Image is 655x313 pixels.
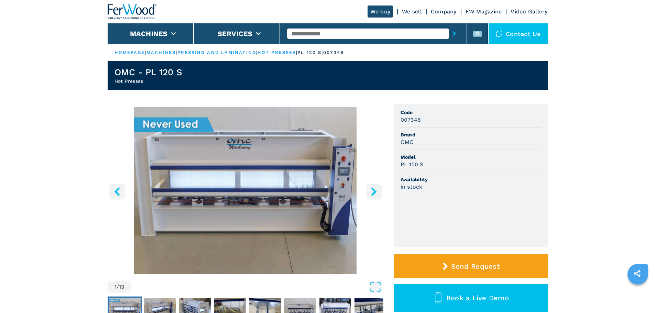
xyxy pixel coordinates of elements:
a: Company [431,8,457,15]
span: Code [401,109,541,116]
a: sharethis [629,265,646,282]
button: Book a Live Demo [394,284,548,312]
button: left-button [109,184,125,199]
span: Brand [401,131,541,138]
h3: 007346 [401,116,421,124]
button: submit-button [449,26,460,42]
span: Book a Live Demo [446,294,509,302]
button: Open Fullscreen [133,281,382,293]
span: | [145,50,146,55]
span: 1 [114,284,117,290]
h1: OMC - PL 120 S [114,67,183,78]
span: | [176,50,177,55]
a: hot presses [258,50,296,55]
p: 007346 [323,49,344,56]
span: | [256,50,258,55]
span: Availability [401,176,541,183]
div: Go to Slide 1 [108,107,383,274]
a: We sell [402,8,422,15]
img: Ferwood [108,4,157,19]
a: pressing and laminating [177,50,256,55]
h3: in stock [401,183,423,191]
a: We buy [368,5,393,18]
button: Services [218,30,253,38]
span: | [296,50,297,55]
span: Model [401,154,541,160]
span: Send Request [451,262,500,270]
a: machines [146,50,176,55]
img: Hot Presses OMC PL 120 S [108,107,383,274]
img: Contact us [495,30,502,37]
p: pl 120 s | [297,49,323,56]
a: Video Gallery [511,8,547,15]
a: FW Magazine [466,8,502,15]
button: Send Request [394,254,548,278]
h3: PL 120 S [401,160,424,168]
span: / [117,284,119,290]
h3: OMC [401,138,414,146]
span: 13 [119,284,124,290]
div: Contact us [489,23,548,44]
h2: Hot Presses [114,78,183,85]
button: right-button [366,184,382,199]
button: Machines [130,30,168,38]
a: HOMEPAGE [114,50,145,55]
